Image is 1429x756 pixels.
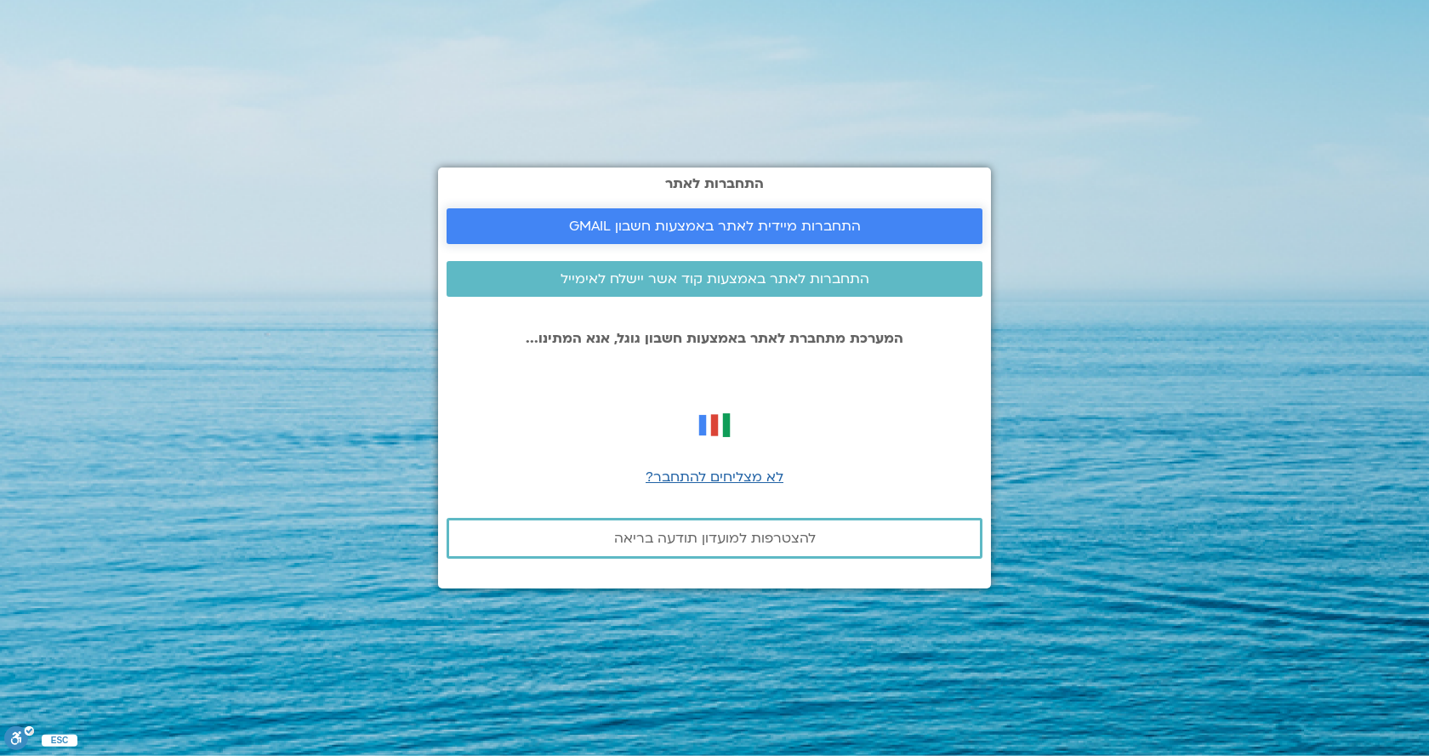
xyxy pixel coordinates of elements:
[646,468,783,486] a: לא מצליחים להתחבר?
[447,176,982,191] h2: התחברות לאתר
[561,271,869,287] span: התחברות לאתר באמצעות קוד אשר יישלח לאימייל
[447,261,982,297] a: התחברות לאתר באמצעות קוד אשר יישלח לאימייל
[447,518,982,559] a: להצטרפות למועדון תודעה בריאה
[569,219,861,234] span: התחברות מיידית לאתר באמצעות חשבון GMAIL
[614,531,816,546] span: להצטרפות למועדון תודעה בריאה
[447,208,982,244] a: התחברות מיידית לאתר באמצעות חשבון GMAIL
[447,331,982,346] p: המערכת מתחברת לאתר באמצעות חשבון גוגל, אנא המתינו...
